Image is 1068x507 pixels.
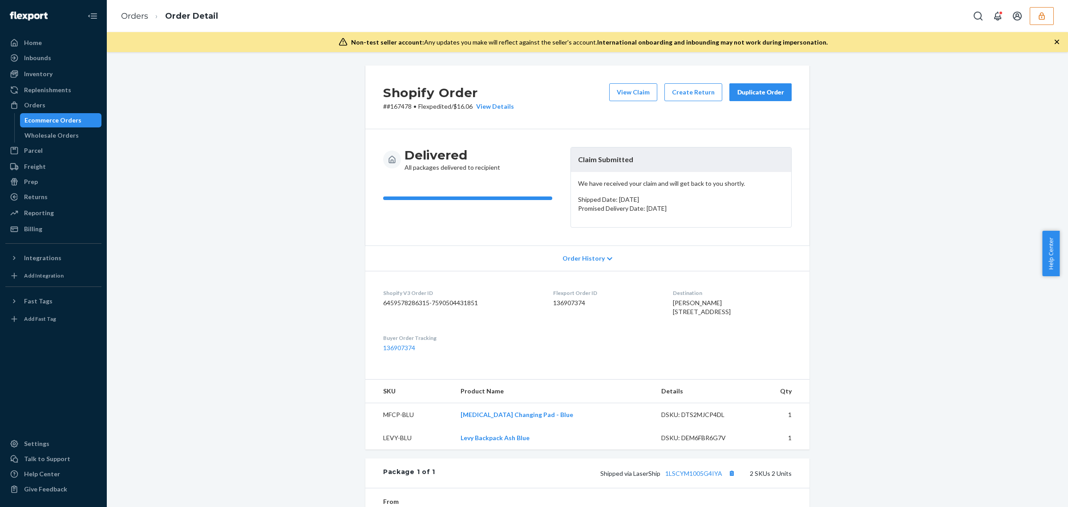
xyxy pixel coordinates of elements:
[609,83,657,101] button: View Claim
[600,470,737,477] span: Shipped via LaserShip
[24,38,42,47] div: Home
[24,131,79,140] div: Wholesale Orders
[84,7,101,25] button: Close Navigation
[24,253,61,262] div: Integrations
[752,380,809,403] th: Qty
[383,102,514,111] p: # #167478 / $16.06
[383,83,514,102] h2: Shopify Order
[5,222,101,236] a: Billing
[20,128,102,143] a: Wholesale Orders
[5,294,101,308] button: Fast Tags
[24,272,64,279] div: Add Integration
[5,437,101,451] a: Settings
[351,38,424,46] span: Non-test seller account:
[435,467,792,479] div: 2 SKUs 2 Units
[5,51,101,65] a: Inbounds
[737,88,784,97] div: Duplicate Order
[24,70,53,78] div: Inventory
[5,98,101,112] a: Orders
[405,147,500,163] h3: Delivered
[24,53,51,62] div: Inbounds
[24,162,46,171] div: Freight
[418,102,451,110] span: Flexpedited
[405,147,500,172] div: All packages delivered to recipient
[562,254,605,263] span: Order History
[553,289,658,297] dt: Flexport Order ID
[24,439,49,448] div: Settings
[5,452,101,466] button: Talk to Support
[5,206,101,220] a: Reporting
[5,36,101,50] a: Home
[553,298,658,307] dd: 136907374
[473,102,514,111] button: View Details
[673,299,731,315] span: [PERSON_NAME] [STREET_ADDRESS]
[24,470,60,478] div: Help Center
[383,497,489,506] dt: From
[5,83,101,97] a: Replenishments
[571,147,791,172] header: Claim Submitted
[5,190,101,204] a: Returns
[5,312,101,326] a: Add Fast Tag
[114,3,225,29] ol: breadcrumbs
[1011,480,1059,503] iframe: Opens a widget where you can chat to one of our agents
[461,434,530,442] a: Levy Backpack Ash Blue
[578,179,784,188] p: We have received your claim and will get back to you shortly.
[969,7,987,25] button: Open Search Box
[989,7,1007,25] button: Open notifications
[165,11,218,21] a: Order Detail
[24,297,53,306] div: Fast Tags
[24,209,54,217] div: Reporting
[383,334,539,342] dt: Buyer Order Tracking
[752,403,809,427] td: 1
[383,467,435,479] div: Package 1 of 1
[461,411,573,418] a: [MEDICAL_DATA] Changing Pad - Blue
[24,454,70,463] div: Talk to Support
[413,102,417,110] span: •
[20,113,102,127] a: Ecommerce Orders
[24,315,56,323] div: Add Fast Tag
[5,143,101,158] a: Parcel
[5,67,101,81] a: Inventory
[578,204,784,213] p: Promised Delivery Date: [DATE]
[24,116,81,125] div: Ecommerce Orders
[365,403,453,427] td: MFCP-BLU
[5,251,101,265] button: Integrations
[729,83,792,101] button: Duplicate Order
[752,426,809,450] td: 1
[664,83,722,101] button: Create Return
[365,380,453,403] th: SKU
[661,433,745,442] div: DSKU: DEM6FBR6G7V
[578,195,784,204] p: Shipped Date: [DATE]
[5,269,101,283] a: Add Integration
[1008,7,1026,25] button: Open account menu
[383,344,415,352] a: 136907374
[10,12,48,20] img: Flexport logo
[121,11,148,21] a: Orders
[24,146,43,155] div: Parcel
[453,380,654,403] th: Product Name
[383,289,539,297] dt: Shopify V3 Order ID
[24,101,45,110] div: Orders
[24,485,67,494] div: Give Feedback
[5,175,101,189] a: Prep
[24,86,71,94] div: Replenishments
[383,298,539,307] dd: 6459578286315-7590504431851
[5,159,101,174] a: Freight
[661,410,745,419] div: DSKU: DTS2MJCP4DL
[24,225,42,233] div: Billing
[665,470,722,477] a: 1LSCYM1005G4IYA
[24,192,48,201] div: Returns
[726,467,737,479] button: Copy tracking number
[673,289,792,297] dt: Destination
[5,467,101,481] a: Help Center
[24,177,38,186] div: Prep
[351,38,828,47] div: Any updates you make will reflect against the seller's account.
[597,38,828,46] span: International onboarding and inbounding may not work during impersonation.
[654,380,752,403] th: Details
[1042,231,1060,276] button: Help Center
[5,482,101,496] button: Give Feedback
[365,426,453,450] td: LEVY-BLU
